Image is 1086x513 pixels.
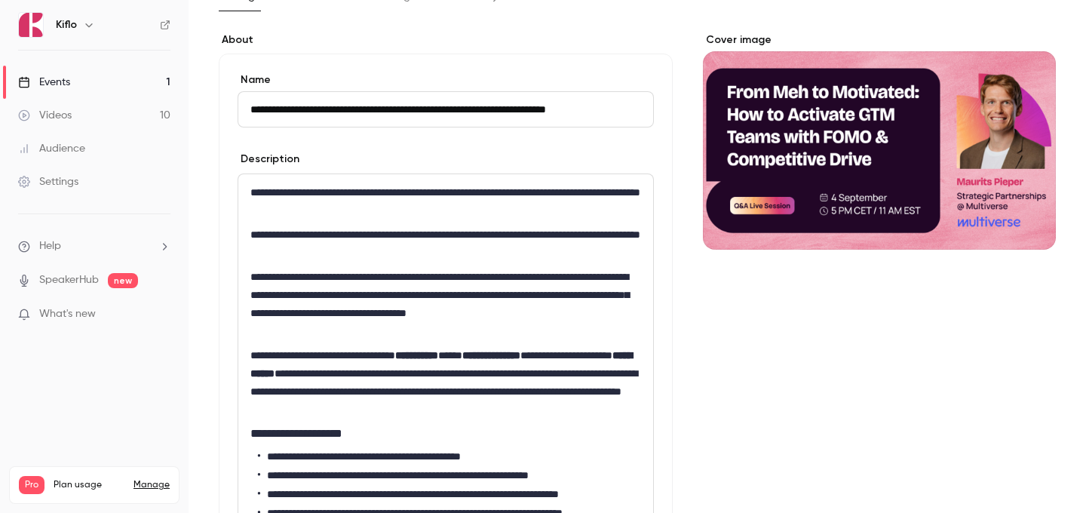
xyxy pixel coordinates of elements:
[54,479,124,491] span: Plan usage
[140,496,149,505] span: 10
[19,13,43,37] img: Kiflo
[238,152,299,167] label: Description
[140,494,170,508] p: / 150
[219,32,673,48] label: About
[703,32,1056,250] section: Cover image
[703,32,1056,48] label: Cover image
[39,238,61,254] span: Help
[1014,207,1044,238] button: cover-image
[18,141,85,156] div: Audience
[152,308,170,321] iframe: Noticeable Trigger
[108,273,138,288] span: new
[39,272,99,288] a: SpeakerHub
[18,75,70,90] div: Events
[19,494,48,508] p: Videos
[39,306,96,322] span: What's new
[56,17,77,32] h6: Kiflo
[133,479,170,491] a: Manage
[238,72,654,88] label: Name
[18,238,170,254] li: help-dropdown-opener
[18,108,72,123] div: Videos
[19,476,44,494] span: Pro
[18,174,78,189] div: Settings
